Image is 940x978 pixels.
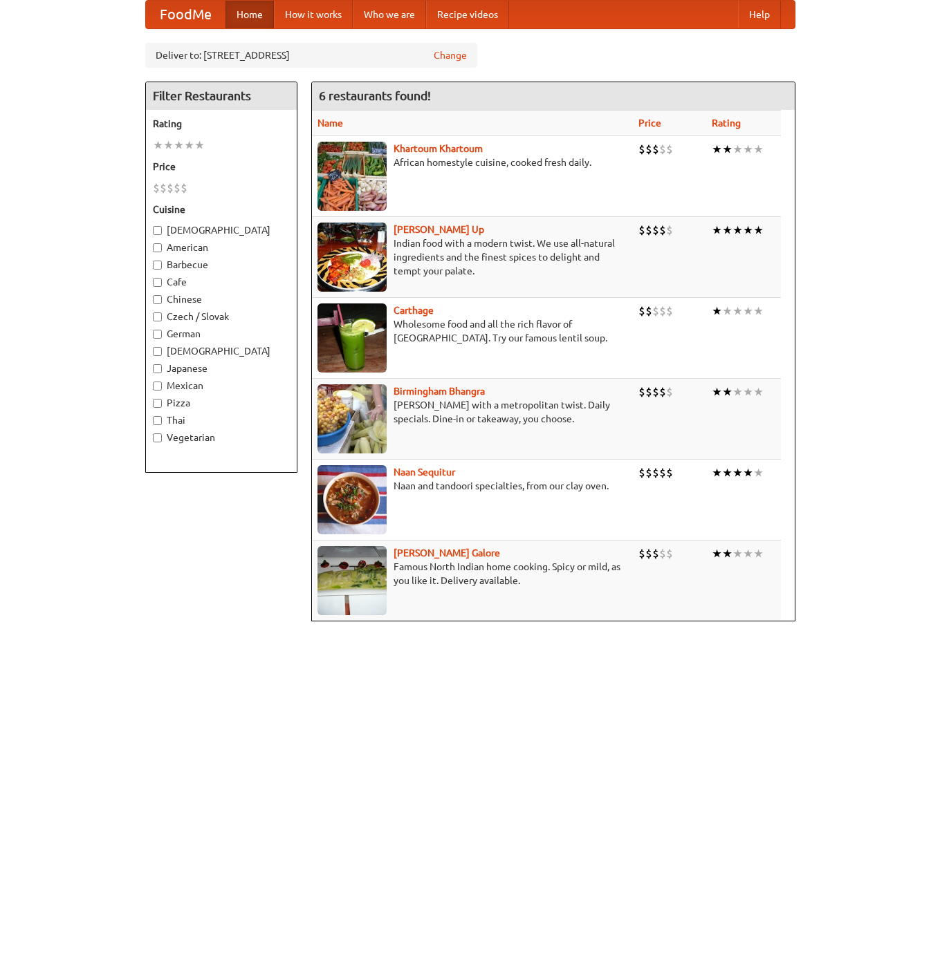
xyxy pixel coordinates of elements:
li: ★ [743,384,753,399]
li: $ [666,465,673,480]
label: Vegetarian [153,431,290,444]
li: ★ [712,384,722,399]
li: ★ [722,223,732,238]
img: khartoum.jpg [317,142,387,211]
label: [DEMOGRAPHIC_DATA] [153,223,290,237]
p: Famous North Indian home cooking. Spicy or mild, as you like it. Delivery available. [317,560,627,587]
p: Indian food with a modern twist. We use all-natural ingredients and the finest spices to delight ... [317,236,627,278]
li: ★ [722,142,732,157]
li: $ [666,546,673,561]
h4: Filter Restaurants [146,82,297,110]
li: ★ [732,384,743,399]
p: Wholesome food and all the rich flavor of [GEOGRAPHIC_DATA]. Try our famous lentil soup. [317,317,627,345]
li: ★ [712,546,722,561]
input: Thai [153,416,162,425]
li: ★ [712,142,722,157]
li: $ [167,180,174,196]
p: Naan and tandoori specialties, from our clay oven. [317,479,627,493]
li: $ [666,223,673,238]
li: $ [666,142,673,157]
a: [PERSON_NAME] Up [394,224,484,235]
label: Japanese [153,361,290,375]
li: ★ [732,303,743,319]
li: ★ [743,142,753,157]
label: Mexican [153,379,290,393]
li: $ [174,180,181,196]
a: Naan Sequitur [394,467,455,478]
input: Mexican [153,382,162,391]
label: American [153,241,290,254]
li: $ [153,180,160,196]
li: $ [659,465,666,480]
input: Vegetarian [153,433,162,442]
a: Home [225,1,274,28]
img: naansequitur.jpg [317,465,387,534]
input: [DEMOGRAPHIC_DATA] [153,347,162,356]
p: African homestyle cuisine, cooked fresh daily. [317,156,627,169]
ng-pluralize: 6 restaurants found! [319,89,431,102]
li: ★ [732,223,743,238]
li: ★ [153,138,163,153]
li: $ [659,142,666,157]
input: Czech / Slovak [153,312,162,321]
li: $ [638,303,645,319]
li: ★ [174,138,184,153]
a: How it works [274,1,353,28]
li: $ [638,142,645,157]
label: Barbecue [153,258,290,272]
li: ★ [743,303,753,319]
img: curryup.jpg [317,223,387,292]
li: ★ [753,546,764,561]
li: $ [160,180,167,196]
input: Chinese [153,295,162,304]
li: $ [659,546,666,561]
img: currygalore.jpg [317,546,387,615]
li: ★ [722,303,732,319]
a: Recipe videos [426,1,509,28]
li: $ [645,384,652,399]
h5: Cuisine [153,203,290,216]
li: ★ [753,223,764,238]
li: ★ [732,546,743,561]
li: ★ [184,138,194,153]
p: [PERSON_NAME] with a metropolitan twist. Daily specials. Dine-in or takeaway, you choose. [317,398,627,426]
li: $ [659,303,666,319]
li: ★ [194,138,205,153]
li: ★ [722,546,732,561]
input: [DEMOGRAPHIC_DATA] [153,226,162,235]
li: $ [652,303,659,319]
li: ★ [163,138,174,153]
li: ★ [732,465,743,480]
a: FoodMe [146,1,225,28]
a: Who we are [353,1,426,28]
li: $ [652,546,659,561]
a: Change [434,48,467,62]
li: $ [652,142,659,157]
a: Carthage [394,305,434,316]
li: $ [659,223,666,238]
label: Pizza [153,396,290,410]
input: Cafe [153,278,162,287]
a: Birmingham Bhangra [394,386,485,397]
li: $ [666,303,673,319]
li: $ [645,303,652,319]
h5: Rating [153,117,290,131]
label: German [153,327,290,341]
input: German [153,330,162,339]
div: Deliver to: [STREET_ADDRESS] [145,43,477,68]
li: ★ [753,465,764,480]
a: [PERSON_NAME] Galore [394,547,500,558]
li: $ [638,223,645,238]
label: Cafe [153,275,290,289]
li: ★ [732,142,743,157]
li: $ [659,384,666,399]
img: bhangra.jpg [317,384,387,453]
label: Chinese [153,292,290,306]
li: $ [652,223,659,238]
li: $ [652,384,659,399]
label: Thai [153,413,290,427]
input: Japanese [153,364,162,373]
